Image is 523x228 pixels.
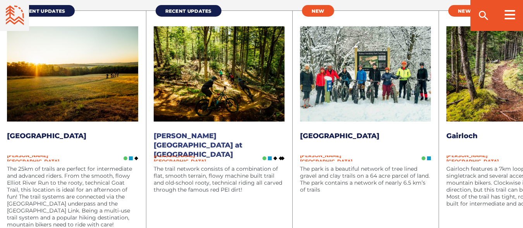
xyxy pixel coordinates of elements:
img: Blue Square [427,156,431,160]
a: Gairloch [446,132,478,140]
img: Green Circle [422,156,425,160]
p: The 25km of trails are perfect for intermediate and advanced riders. From the smooth, flowy Ellio... [7,165,138,228]
img: Double Black DIamond [279,156,285,160]
p: The park is a beautiful network of tree lined gravel and clay trails on a 64 acre parcel of land.... [300,165,431,193]
a: [GEOGRAPHIC_DATA] [7,132,86,140]
span: New [458,8,471,14]
a: New [302,5,334,17]
img: Green Circle [123,156,127,160]
a: [PERSON_NAME][GEOGRAPHIC_DATA] at [GEOGRAPHIC_DATA] [154,132,242,159]
p: The trail network consists of a combination of flat, smooth terrain, flowy machine built trail an... [154,165,285,193]
img: Black Diamond [134,156,138,160]
a: New [448,5,480,17]
img: Blue Square [129,156,133,160]
ion-icon: search [477,9,490,22]
img: Black Diamond [273,156,277,160]
span: Recent Updates [19,8,65,14]
img: Green Circle [262,156,266,160]
a: Recent Updates [9,5,75,17]
a: Recent Updates [156,5,221,17]
span: [PERSON_NAME][GEOGRAPHIC_DATA] [154,153,244,164]
span: Recent Updates [165,8,212,14]
img: Blue Square [268,156,272,160]
span: [PERSON_NAME][GEOGRAPHIC_DATA] [7,153,97,164]
span: New [312,8,324,14]
a: [GEOGRAPHIC_DATA] [300,132,379,140]
span: [PERSON_NAME][GEOGRAPHIC_DATA] [300,153,390,164]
